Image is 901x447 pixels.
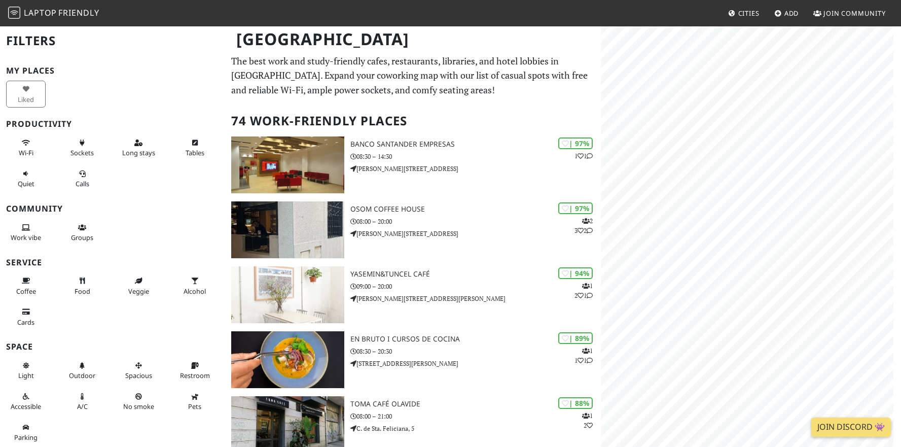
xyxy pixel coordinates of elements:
h3: Osom Coffee House [350,205,601,214]
h3: yasemin&tuncel café [350,270,601,279]
p: The best work and study-friendly cafes, restaurants, libraries, and hotel lobbies in [GEOGRAPHIC_... [231,54,594,97]
h1: [GEOGRAPHIC_DATA] [228,25,598,53]
img: Osom Coffee House [231,201,344,258]
a: LaptopFriendly LaptopFriendly [8,5,99,22]
span: Join Community [823,9,886,18]
p: [PERSON_NAME][STREET_ADDRESS][PERSON_NAME] [350,294,601,303]
span: Spacious [125,371,152,380]
p: 09:00 – 20:00 [350,282,601,291]
img: Banco Santander Empresas [231,136,344,193]
span: Group tables [71,233,93,242]
p: 1 1 [574,151,593,161]
span: Video/audio calls [76,179,89,188]
button: Parking [6,419,46,446]
span: Power sockets [70,148,94,157]
span: Add [784,9,799,18]
button: Work vibe [6,219,46,246]
p: 08:30 – 20:30 [350,347,601,356]
button: Food [62,272,102,299]
h3: Space [6,342,219,352]
h3: EN BRUTO I CURSOS DE COCINA [350,335,601,343]
span: Friendly [58,7,99,18]
span: Air conditioned [77,402,88,411]
p: [PERSON_NAME][STREET_ADDRESS] [350,229,601,238]
span: Alcohol [184,287,206,296]
span: Food [75,287,90,296]
button: Groups [62,219,102,246]
button: Cards [6,303,46,330]
span: Natural light [18,371,34,380]
button: Alcohol [175,272,214,299]
div: | 89% [558,332,593,344]
p: [STREET_ADDRESS][PERSON_NAME] [350,359,601,368]
div: | 94% [558,267,593,279]
p: 08:00 – 20:00 [350,217,601,226]
span: Parking [14,433,38,442]
h3: Toma Café Olavide [350,400,601,408]
button: Quiet [6,165,46,192]
p: 1 2 1 [574,281,593,300]
span: Outdoor area [69,371,95,380]
span: Pet friendly [188,402,201,411]
a: Join Discord 👾 [811,418,891,437]
span: Credit cards [17,318,34,327]
a: Banco Santander Empresas | 97% 11 Banco Santander Empresas 08:30 – 14:30 [PERSON_NAME][STREET_ADD... [225,136,600,193]
button: Wi-Fi [6,134,46,161]
div: | 97% [558,202,593,214]
span: Smoke free [123,402,154,411]
p: 1 1 1 [574,346,593,365]
img: EN BRUTO I CURSOS DE COCINA [231,331,344,388]
span: Veggie [128,287,149,296]
button: Light [6,357,46,384]
h3: Banco Santander Empresas [350,140,601,149]
span: Work-friendly tables [186,148,204,157]
span: Coffee [16,287,36,296]
a: Osom Coffee House | 97% 232 Osom Coffee House 08:00 – 20:00 [PERSON_NAME][STREET_ADDRESS] [225,201,600,258]
button: Sockets [62,134,102,161]
button: A/C [62,388,102,415]
span: Laptop [24,7,57,18]
button: No smoke [119,388,158,415]
span: People working [11,233,41,242]
span: Stable Wi-Fi [19,148,33,157]
button: Veggie [119,272,158,299]
button: Tables [175,134,214,161]
a: Cities [724,4,764,22]
h3: Productivity [6,119,219,129]
h3: Service [6,258,219,267]
a: yasemin&tuncel café | 94% 121 yasemin&tuncel café 09:00 – 20:00 [PERSON_NAME][STREET_ADDRESS][PER... [225,266,600,323]
a: Join Community [809,4,890,22]
button: Calls [62,165,102,192]
h2: Filters [6,25,219,56]
p: 1 2 [582,411,593,430]
span: Quiet [18,179,34,188]
p: [PERSON_NAME][STREET_ADDRESS] [350,164,601,174]
div: | 88% [558,397,593,409]
span: Cities [738,9,760,18]
button: Spacious [119,357,158,384]
img: LaptopFriendly [8,7,20,19]
button: Pets [175,388,214,415]
span: Long stays [122,148,155,157]
div: | 97% [558,137,593,149]
button: Coffee [6,272,46,299]
span: Restroom [180,371,210,380]
a: EN BRUTO I CURSOS DE COCINA | 89% 111 EN BRUTO I CURSOS DE COCINA 08:30 – 20:30 [STREET_ADDRESS][... [225,331,600,388]
h3: Community [6,204,219,214]
img: yasemin&tuncel café [231,266,344,323]
button: Long stays [119,134,158,161]
a: Add [770,4,803,22]
button: Outdoor [62,357,102,384]
p: 2 3 2 [574,216,593,235]
p: C. de Sta. Feliciana, 5 [350,424,601,433]
button: Restroom [175,357,214,384]
span: Accessible [11,402,41,411]
button: Accessible [6,388,46,415]
h3: My Places [6,66,219,76]
p: 08:30 – 14:30 [350,152,601,161]
h2: 74 Work-Friendly Places [231,106,594,136]
p: 08:00 – 21:00 [350,411,601,421]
